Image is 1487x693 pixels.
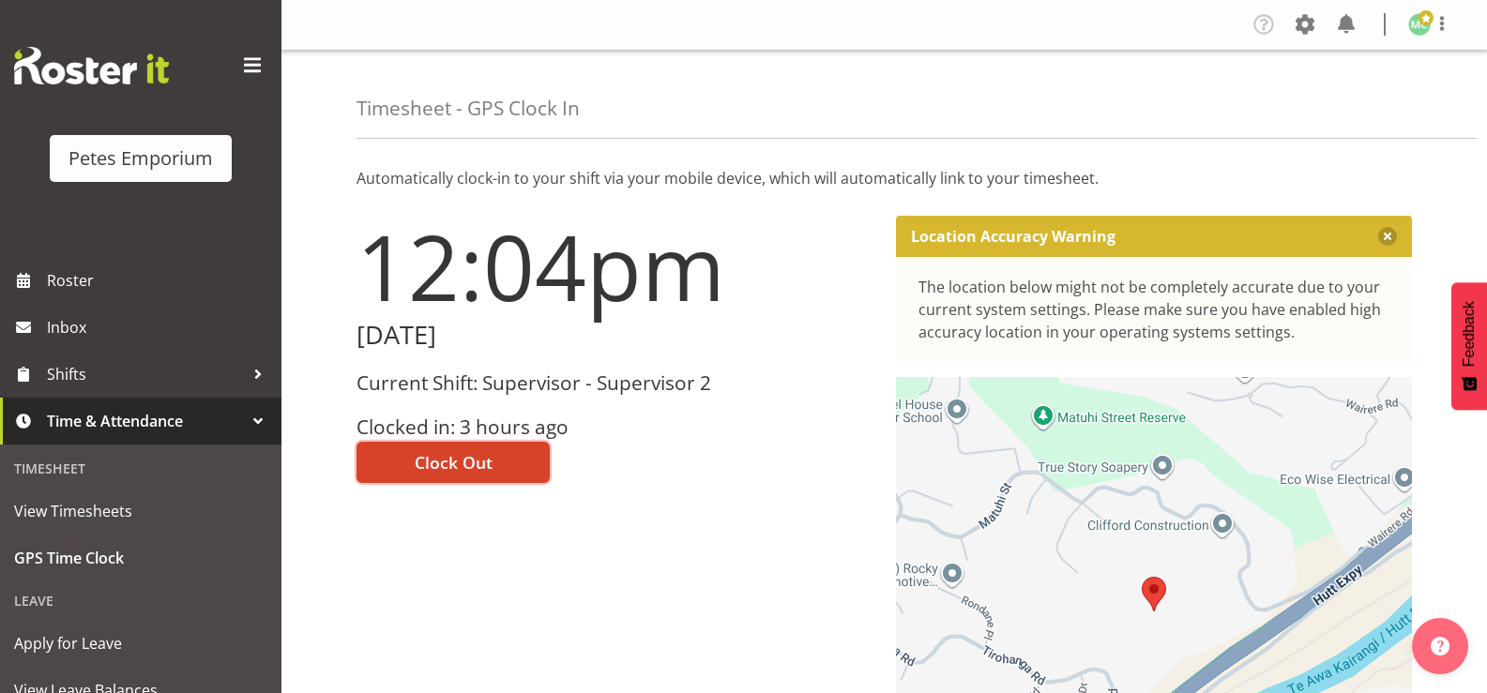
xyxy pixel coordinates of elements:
span: Roster [47,266,272,294]
span: GPS Time Clock [14,544,267,572]
div: The location below might not be completely accurate due to your current system settings. Please m... [918,276,1390,343]
a: GPS Time Clock [5,535,277,581]
p: Location Accuracy Warning [911,227,1115,246]
img: Rosterit website logo [14,47,169,84]
h2: [DATE] [357,321,873,350]
span: Feedback [1461,301,1478,367]
div: Leave [5,581,277,620]
span: Shifts [47,360,244,388]
a: View Timesheets [5,488,277,535]
button: Clock Out [357,442,550,483]
div: Petes Emporium [68,144,213,173]
span: View Timesheets [14,497,267,525]
a: Apply for Leave [5,620,277,667]
button: Feedback - Show survey [1451,282,1487,410]
p: Automatically clock-in to your shift via your mobile device, which will automatically link to you... [357,167,1412,189]
span: Inbox [47,313,272,341]
span: Apply for Leave [14,629,267,657]
span: Clock Out [415,450,493,475]
button: Close message [1378,227,1397,246]
h4: Timesheet - GPS Clock In [357,98,580,119]
img: melissa-cowen2635.jpg [1408,13,1431,36]
h3: Current Shift: Supervisor - Supervisor 2 [357,372,873,394]
h1: 12:04pm [357,216,873,317]
img: help-xxl-2.png [1431,637,1449,655]
h3: Clocked in: 3 hours ago [357,416,873,438]
span: Time & Attendance [47,407,244,435]
div: Timesheet [5,449,277,488]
